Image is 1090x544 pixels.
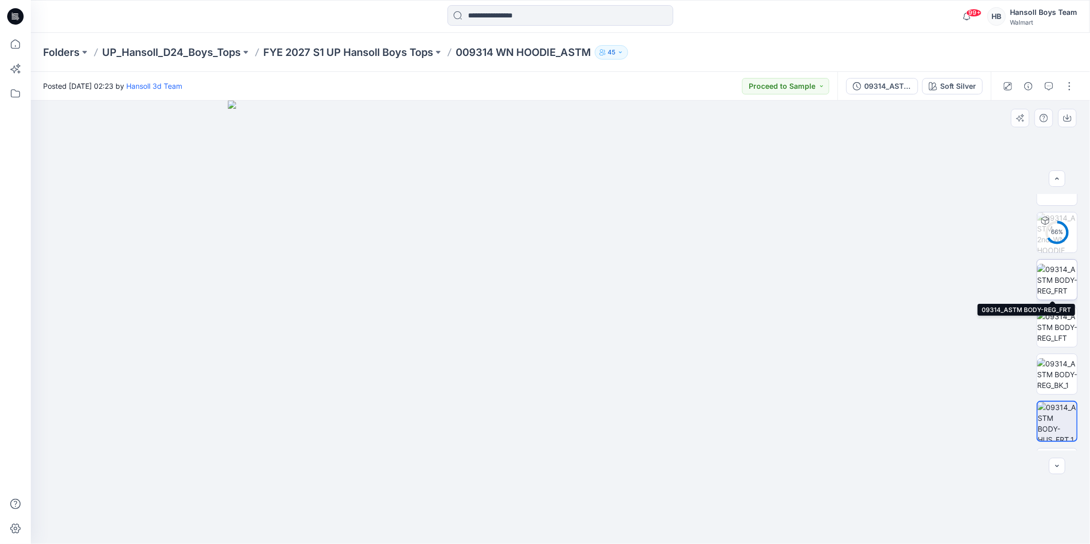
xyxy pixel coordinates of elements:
[43,81,182,91] span: Posted [DATE] 02:23 by
[126,82,182,90] a: Hansoll 3d Team
[1037,358,1077,391] img: 09314_ASTM BODY-REG_BK_1
[608,47,615,58] p: 45
[1010,6,1077,18] div: Hansoll Boys Team
[1010,18,1077,26] div: Walmart
[966,9,982,17] span: 99+
[940,81,976,92] div: Soft Silver
[263,45,433,60] a: FYE 2027 S1 UP Hansoll Boys Tops
[1045,228,1069,237] div: 66 %
[1020,78,1037,94] button: Details
[43,45,80,60] a: Folders
[1038,402,1077,441] img: 09314_ASTM BODY-HUS_FRT_1
[922,78,983,94] button: Soft Silver
[595,45,628,60] button: 45
[987,7,1006,26] div: HB
[228,101,893,544] img: eyJhbGciOiJIUzI1NiIsImtpZCI6IjAiLCJzbHQiOiJzZXMiLCJ0eXAiOiJKV1QifQ.eyJkYXRhIjp7InR5cGUiOiJzdG9yYW...
[1037,264,1077,296] img: 09314_ASTM BODY-REG_FRT
[846,78,918,94] button: 09314_ASTM 2nd_WN HOODIE
[864,81,911,92] div: 09314_ASTM 2nd_WN HOODIE
[102,45,241,60] a: UP_Hansoll_D24_Boys_Tops
[456,45,591,60] p: 009314 WN HOODIE_ASTM
[1037,311,1077,343] img: 09314_ASTM BODY-REG_LFT
[1037,212,1077,252] img: 09314_ASTM 2nd_WN HOODIE Soft Silver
